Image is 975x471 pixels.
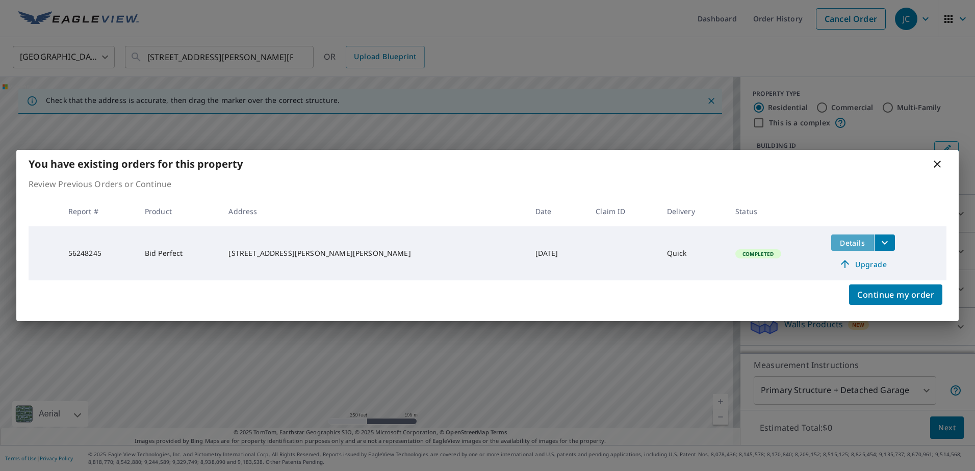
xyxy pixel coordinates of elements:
a: Upgrade [831,256,895,272]
th: Report # [60,196,137,226]
td: Quick [659,226,728,280]
button: filesDropdownBtn-56248245 [874,234,895,251]
th: Date [527,196,588,226]
span: Completed [736,250,780,257]
span: Upgrade [837,258,889,270]
th: Delivery [659,196,728,226]
th: Claim ID [587,196,658,226]
th: Product [137,196,221,226]
td: [DATE] [527,226,588,280]
th: Status [727,196,823,226]
p: Review Previous Orders or Continue [29,178,946,190]
button: detailsBtn-56248245 [831,234,874,251]
span: Details [837,238,868,248]
td: Bid Perfect [137,226,221,280]
td: 56248245 [60,226,137,280]
div: [STREET_ADDRESS][PERSON_NAME][PERSON_NAME] [228,248,519,258]
button: Continue my order [849,284,942,305]
th: Address [220,196,527,226]
b: You have existing orders for this property [29,157,243,171]
span: Continue my order [857,287,934,302]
